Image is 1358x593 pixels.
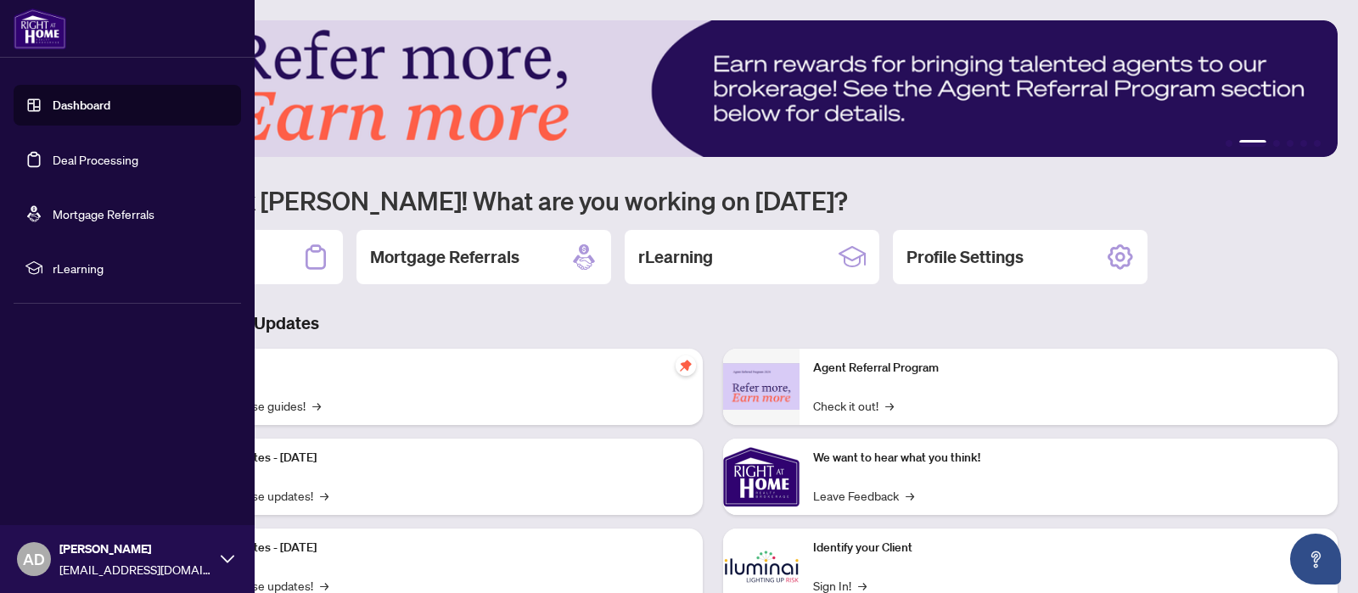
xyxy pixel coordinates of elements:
[53,98,110,113] a: Dashboard
[178,359,689,378] p: Self-Help
[1226,140,1232,147] button: 1
[1290,534,1341,585] button: Open asap
[53,259,229,277] span: rLearning
[370,245,519,269] h2: Mortgage Referrals
[23,547,45,571] span: AD
[1314,140,1321,147] button: 6
[1300,140,1307,147] button: 5
[813,396,894,415] a: Check it out!→
[638,245,713,269] h2: rLearning
[1239,140,1266,147] button: 2
[88,20,1338,157] img: Slide 1
[676,355,696,376] span: pushpin
[59,560,212,579] span: [EMAIL_ADDRESS][DOMAIN_NAME]
[1273,140,1280,147] button: 3
[723,439,800,515] img: We want to hear what you think!
[906,245,1024,269] h2: Profile Settings
[723,363,800,410] img: Agent Referral Program
[320,486,328,505] span: →
[1287,140,1293,147] button: 4
[88,184,1338,216] h1: Welcome back [PERSON_NAME]! What are you working on [DATE]?
[906,486,914,505] span: →
[53,152,138,167] a: Deal Processing
[88,311,1338,335] h3: Brokerage & Industry Updates
[813,486,914,505] a: Leave Feedback→
[59,540,212,558] span: [PERSON_NAME]
[312,396,321,415] span: →
[178,539,689,557] p: Platform Updates - [DATE]
[14,8,66,49] img: logo
[53,206,154,221] a: Mortgage Referrals
[813,539,1324,557] p: Identify your Client
[178,449,689,467] p: Platform Updates - [DATE]
[813,449,1324,467] p: We want to hear what you think!
[885,396,894,415] span: →
[813,359,1324,378] p: Agent Referral Program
